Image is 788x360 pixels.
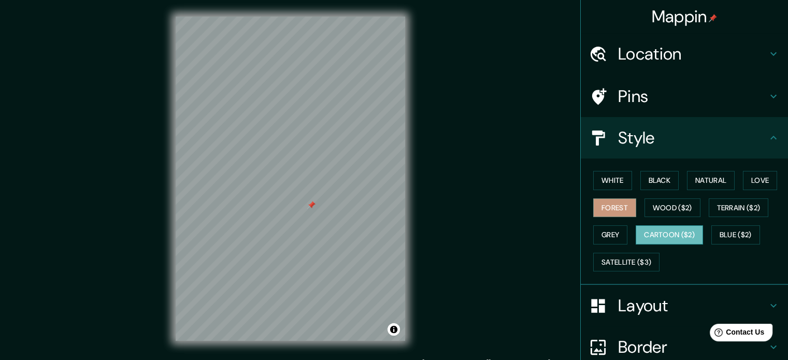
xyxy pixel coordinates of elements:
[696,320,777,349] iframe: Help widget launcher
[618,127,767,148] h4: Style
[593,171,632,190] button: White
[640,171,679,190] button: Black
[618,337,767,357] h4: Border
[388,323,400,336] button: Toggle attribution
[581,76,788,117] div: Pins
[618,44,767,64] h4: Location
[687,171,735,190] button: Natural
[711,225,760,244] button: Blue ($2)
[618,295,767,316] h4: Layout
[593,253,660,272] button: Satellite ($3)
[618,86,767,107] h4: Pins
[581,117,788,159] div: Style
[652,6,718,27] h4: Mappin
[581,285,788,326] div: Layout
[709,198,769,218] button: Terrain ($2)
[176,17,405,341] canvas: Map
[593,225,627,244] button: Grey
[743,171,777,190] button: Love
[709,14,717,22] img: pin-icon.png
[581,33,788,75] div: Location
[636,225,703,244] button: Cartoon ($2)
[644,198,700,218] button: Wood ($2)
[593,198,636,218] button: Forest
